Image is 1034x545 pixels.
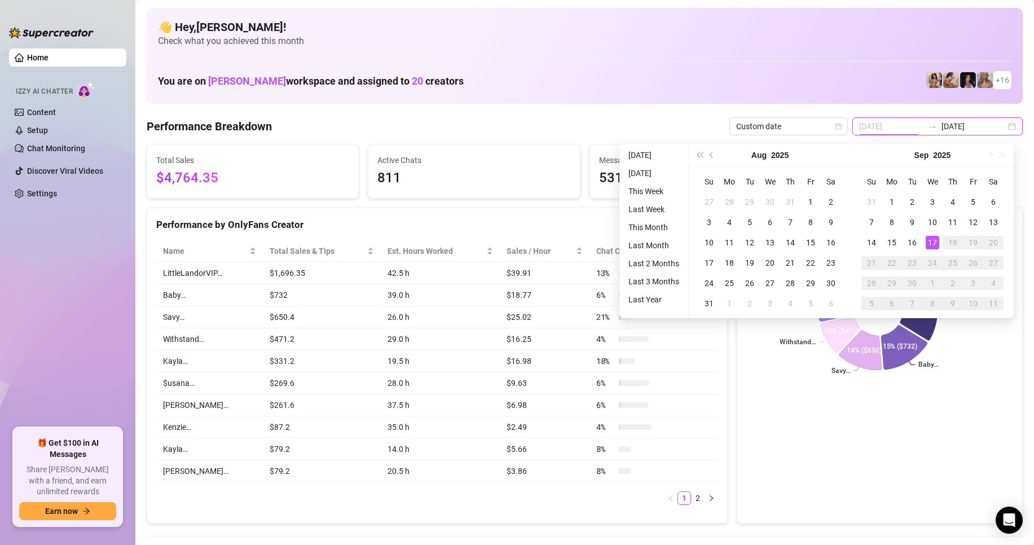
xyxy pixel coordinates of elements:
[381,394,500,416] td: 37.5 h
[882,273,902,293] td: 2025-09-29
[987,297,1000,310] div: 11
[928,122,937,131] span: to
[804,216,817,229] div: 8
[702,195,716,209] div: 27
[784,256,797,270] div: 21
[163,245,247,257] span: Name
[760,293,780,314] td: 2025-09-03
[743,256,756,270] div: 19
[831,367,850,375] text: Savy…
[824,297,838,310] div: 6
[902,192,922,212] td: 2025-09-02
[677,491,691,505] li: 1
[926,195,939,209] div: 3
[800,232,821,253] td: 2025-08-15
[966,236,980,249] div: 19
[699,192,719,212] td: 2025-07-27
[596,333,614,345] span: 4 %
[740,273,760,293] td: 2025-08-26
[27,166,103,175] a: Discover Viral Videos
[736,118,841,135] span: Custom date
[699,212,719,232] td: 2025-08-03
[760,172,780,192] th: We
[946,256,960,270] div: 25
[740,232,760,253] td: 2025-08-12
[926,297,939,310] div: 8
[270,245,365,257] span: Total Sales & Tips
[740,293,760,314] td: 2025-09-02
[943,212,963,232] td: 2025-09-11
[983,192,1004,212] td: 2025-09-06
[599,154,792,166] span: Messages Sent
[902,172,922,192] th: Tu
[824,256,838,270] div: 23
[263,350,381,372] td: $331.2
[865,297,878,310] div: 5
[996,74,1009,86] span: + 16
[263,306,381,328] td: $650.4
[926,216,939,229] div: 10
[943,192,963,212] td: 2025-09-04
[500,240,589,262] th: Sales / Hour
[760,192,780,212] td: 2025-07-30
[82,507,90,515] span: arrow-right
[27,108,56,117] a: Content
[702,256,716,270] div: 17
[821,172,841,192] th: Sa
[9,27,94,38] img: logo-BBDzfeDw.svg
[763,276,777,290] div: 27
[381,416,500,438] td: 35.0 h
[599,168,792,189] span: 5315
[596,443,614,455] span: 8 %
[596,355,614,367] span: 18 %
[388,245,484,257] div: Est. Hours Worked
[946,276,960,290] div: 2
[922,253,943,273] td: 2025-09-24
[699,293,719,314] td: 2025-08-31
[760,273,780,293] td: 2025-08-27
[719,253,740,273] td: 2025-08-18
[596,311,614,323] span: 21 %
[763,195,777,209] div: 30
[963,273,983,293] td: 2025-10-03
[804,256,817,270] div: 22
[699,253,719,273] td: 2025-08-17
[963,293,983,314] td: 2025-10-10
[946,236,960,249] div: 18
[27,189,57,198] a: Settings
[702,216,716,229] div: 3
[865,276,878,290] div: 28
[885,216,899,229] div: 8
[902,212,922,232] td: 2025-09-09
[861,273,882,293] td: 2025-09-28
[624,275,684,288] li: Last 3 Months
[723,195,736,209] div: 28
[821,192,841,212] td: 2025-08-02
[983,293,1004,314] td: 2025-10-11
[706,144,718,166] button: Previous month (PageUp)
[381,284,500,306] td: 39.0 h
[377,154,570,166] span: Active Chats
[780,273,800,293] td: 2025-08-28
[824,276,838,290] div: 30
[743,216,756,229] div: 5
[723,216,736,229] div: 4
[946,297,960,310] div: 9
[882,293,902,314] td: 2025-10-06
[751,144,767,166] button: Choose a month
[743,297,756,310] div: 2
[381,438,500,460] td: 14.0 h
[156,262,263,284] td: LittleLandorVIP…
[905,256,919,270] div: 23
[624,293,684,306] li: Last Year
[926,276,939,290] div: 1
[905,216,919,229] div: 9
[156,416,263,438] td: Kenzie…
[885,297,899,310] div: 6
[941,120,1006,133] input: End date
[156,168,349,189] span: $4,764.35
[922,172,943,192] th: We
[16,86,73,97] span: Izzy AI Chatter
[943,72,959,88] img: Kayla (@kaylathaylababy)
[800,293,821,314] td: 2025-09-05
